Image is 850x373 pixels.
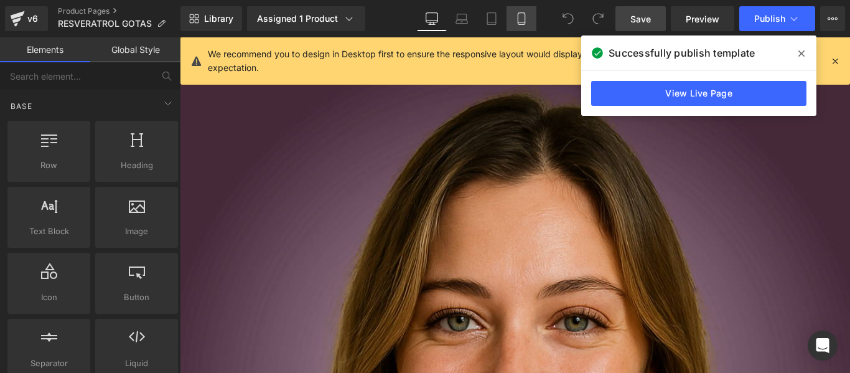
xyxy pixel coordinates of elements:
[739,6,815,31] button: Publish
[447,6,477,31] a: Laptop
[99,357,174,370] span: Liquid
[25,11,40,27] div: v6
[11,159,86,172] span: Row
[58,19,152,29] span: RESVERATROL GOTAS
[630,12,651,26] span: Save
[671,6,734,31] a: Preview
[257,12,355,25] div: Assigned 1 Product
[609,45,755,60] span: Successfully publish template
[204,13,233,24] span: Library
[586,6,610,31] button: Redo
[11,291,86,304] span: Icon
[507,6,536,31] a: Mobile
[11,225,86,238] span: Text Block
[99,225,174,238] span: Image
[11,357,86,370] span: Separator
[5,6,48,31] a: v6
[754,14,785,24] span: Publish
[686,12,719,26] span: Preview
[99,291,174,304] span: Button
[808,331,838,361] div: Open Intercom Messenger
[556,6,581,31] button: Undo
[180,6,242,31] a: New Library
[417,6,447,31] a: Desktop
[99,159,174,172] span: Heading
[477,6,507,31] a: Tablet
[591,81,806,106] a: View Live Page
[208,47,770,75] p: We recommend you to design in Desktop first to ensure the responsive layout would display correct...
[58,6,180,16] a: Product Pages
[90,37,180,62] a: Global Style
[820,6,845,31] button: More
[9,100,34,112] span: Base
